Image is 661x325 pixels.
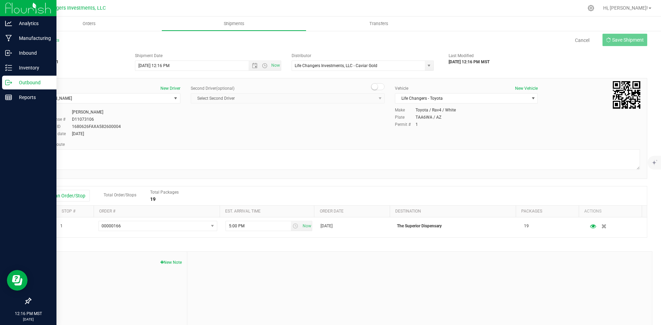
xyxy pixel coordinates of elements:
[602,34,647,46] button: Save Shipment
[292,53,311,59] label: Distributor
[395,94,529,103] span: Life Changers - Toyota
[395,209,421,214] a: Destination
[259,63,271,68] span: Open the time view
[449,59,490,64] strong: [DATE] 12:16 PM MST
[225,209,261,214] a: Est. arrival time
[72,123,121,130] div: 1680626FAXA582600004
[12,19,53,28] p: Analytics
[191,85,234,91] label: Second Driver
[5,35,12,42] inline-svg: Manufacturing
[99,209,115,214] a: Order #
[449,53,474,59] label: Last Modified
[150,190,179,195] span: Total Packages
[214,21,254,27] span: Shipments
[36,190,90,202] button: Add an Order/Stop
[161,17,306,31] a: Shipments
[12,34,53,42] p: Manufacturing
[3,317,53,322] p: [DATE]
[3,311,53,317] p: 12:16 PM MST
[5,64,12,71] inline-svg: Inventory
[249,63,261,68] span: Open the date view
[5,50,12,56] inline-svg: Inbound
[603,5,648,11] span: Hi, [PERSON_NAME]!
[416,114,441,120] div: TAA6WA / AZ
[301,221,312,231] span: select
[12,93,53,101] p: Reports
[321,223,333,229] span: [DATE]
[291,221,301,231] span: select
[292,61,421,71] input: Select
[160,259,182,266] button: New Note
[160,85,180,91] button: New Driver
[613,81,640,109] img: Scan me!
[72,109,103,115] div: [PERSON_NAME]
[425,61,433,71] span: select
[397,223,516,229] p: The Superior Dispensary
[416,121,418,128] div: 1
[72,131,84,137] div: [DATE]
[524,223,529,229] span: 19
[579,206,642,217] th: Actions
[613,81,640,109] qrcode: 20250929-001
[395,85,408,91] label: Vehicle
[171,94,180,103] span: select
[12,64,53,72] p: Inventory
[320,209,344,214] a: Order date
[135,53,162,59] label: Shipment Date
[216,86,234,91] span: (optional)
[5,79,12,86] inline-svg: Outbound
[104,193,136,197] span: Total Order/Stops
[35,5,106,11] span: Life Changers Investments, LLC
[73,21,105,27] span: Orders
[60,223,63,229] span: 1
[17,17,161,31] a: Orders
[301,221,313,231] span: Set Current date
[7,270,28,291] iframe: Resource center
[12,78,53,87] p: Outbound
[306,17,451,31] a: Transfers
[612,37,644,43] span: Save Shipment
[395,107,416,113] label: Make
[270,61,282,71] span: Set Current date
[416,107,456,113] div: Toyota / Rav4 / White
[36,257,182,265] span: Notes
[5,20,12,27] inline-svg: Analytics
[5,94,12,101] inline-svg: Reports
[587,5,595,11] div: Manage settings
[395,114,416,120] label: Plate
[360,21,398,27] span: Transfers
[575,37,589,44] a: Cancel
[72,116,94,122] div: D11073106
[102,224,121,228] span: 00000166
[395,121,416,128] label: Permit #
[515,85,538,91] button: New Vehicle
[150,196,156,202] strong: 19
[12,49,53,57] p: Inbound
[30,53,125,59] span: Shipment #
[521,209,542,214] a: Packages
[62,209,75,214] a: Stop #
[529,94,537,103] span: select
[208,221,217,231] span: select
